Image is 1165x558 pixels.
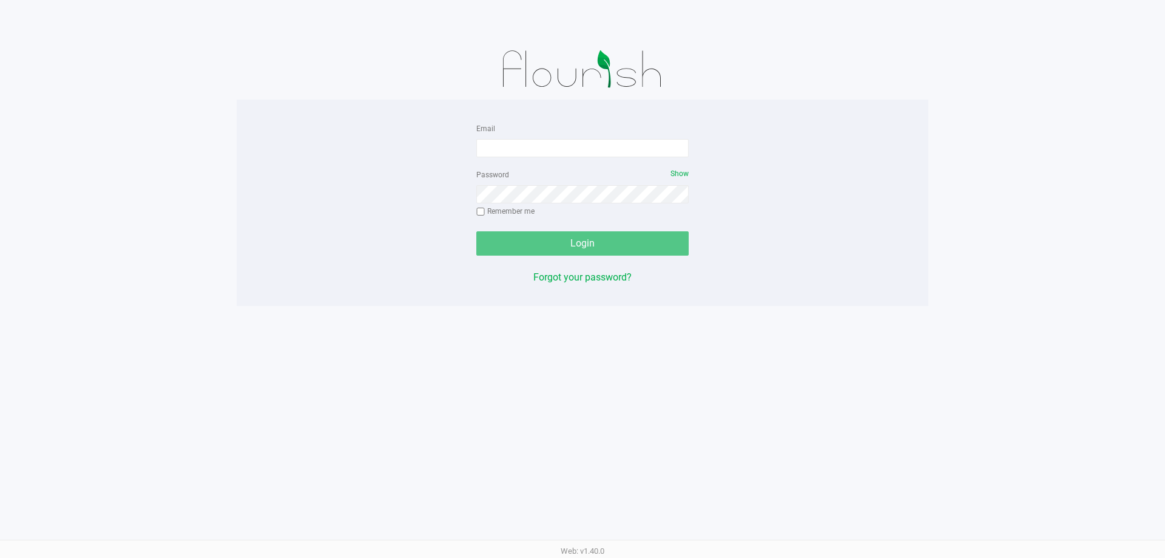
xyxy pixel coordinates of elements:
button: Forgot your password? [533,270,632,285]
label: Email [476,123,495,134]
span: Web: v1.40.0 [561,546,604,556]
label: Password [476,169,509,180]
span: Show [670,169,689,178]
input: Remember me [476,208,485,216]
label: Remember me [476,206,535,217]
